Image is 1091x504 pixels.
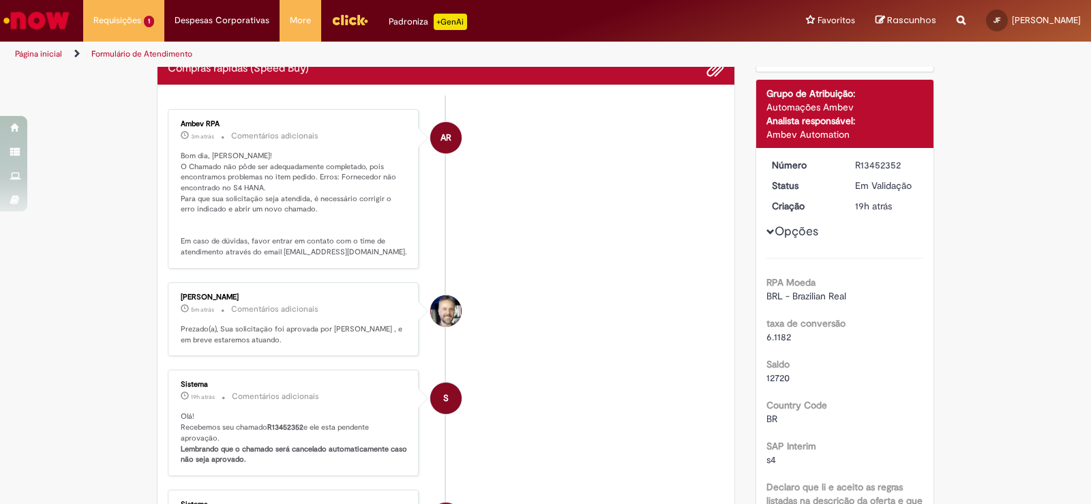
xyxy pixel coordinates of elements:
div: 27/08/2025 13:09:19 [855,199,918,213]
div: Analista responsável: [766,114,924,128]
img: ServiceNow [1,7,72,34]
dt: Criação [762,199,846,213]
span: BRL - Brazilian Real [766,290,846,302]
div: Marcelo Amaral Da Silva [430,295,462,327]
span: s4 [766,454,776,466]
div: Sistema [181,381,408,389]
p: Bom dia, [PERSON_NAME]! O Chamado não pôde ser adequadamente completado, pois encontramos problem... [181,151,408,258]
div: [PERSON_NAME] [181,293,408,301]
span: More [290,14,311,27]
a: Página inicial [15,48,62,59]
ul: Trilhas de página [10,42,717,67]
b: Lembrando que o chamado será cancelado automaticamente caso não seja aprovado. [181,444,409,465]
p: Prezado(a), Sua solicitação foi aprovada por [PERSON_NAME] , e em breve estaremos atuando. [181,324,408,345]
p: Olá! Recebemos seu chamado e ele esta pendente aprovação. [181,411,408,465]
span: 3m atrás [191,132,214,140]
span: JF [993,16,1000,25]
img: click_logo_yellow_360x200.png [331,10,368,30]
div: Padroniza [389,14,467,30]
span: 6.1182 [766,331,791,343]
b: SAP Interim [766,440,816,452]
div: Em Validação [855,179,918,192]
div: Ambev RPA [430,122,462,153]
dt: Número [762,158,846,172]
b: taxa de conversão [766,317,846,329]
span: Rascunhos [887,14,936,27]
span: S [443,382,449,415]
dt: Status [762,179,846,192]
small: Comentários adicionais [231,130,318,142]
time: 28/08/2025 08:01:36 [191,132,214,140]
div: Ambev RPA [181,120,408,128]
span: 12720 [766,372,790,384]
h2: Compras rápidas (Speed Buy) Histórico de tíquete [168,63,309,75]
div: Grupo de Atribuição: [766,87,924,100]
div: Automações Ambev [766,100,924,114]
b: R13452352 [267,422,303,432]
span: Favoritos [818,14,855,27]
span: Requisições [93,14,141,27]
span: BR [766,413,777,425]
div: System [430,383,462,414]
time: 27/08/2025 13:09:33 [191,393,215,401]
div: Ambev Automation [766,128,924,141]
span: AR [440,121,451,154]
div: R13452352 [855,158,918,172]
span: [PERSON_NAME] [1012,14,1081,26]
span: 5m atrás [191,306,214,314]
p: +GenAi [434,14,467,30]
small: Comentários adicionais [232,391,319,402]
a: Rascunhos [876,14,936,27]
b: RPA Moeda [766,276,816,288]
time: 27/08/2025 13:09:19 [855,200,892,212]
button: Adicionar anexos [706,60,724,78]
b: Country Code [766,399,827,411]
span: 19h atrás [855,200,892,212]
span: 1 [144,16,154,27]
small: Comentários adicionais [231,303,318,315]
b: Saldo [766,358,790,370]
a: Formulário de Atendimento [91,48,192,59]
span: 19h atrás [191,393,215,401]
time: 28/08/2025 08:00:17 [191,306,214,314]
span: Despesas Corporativas [175,14,269,27]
